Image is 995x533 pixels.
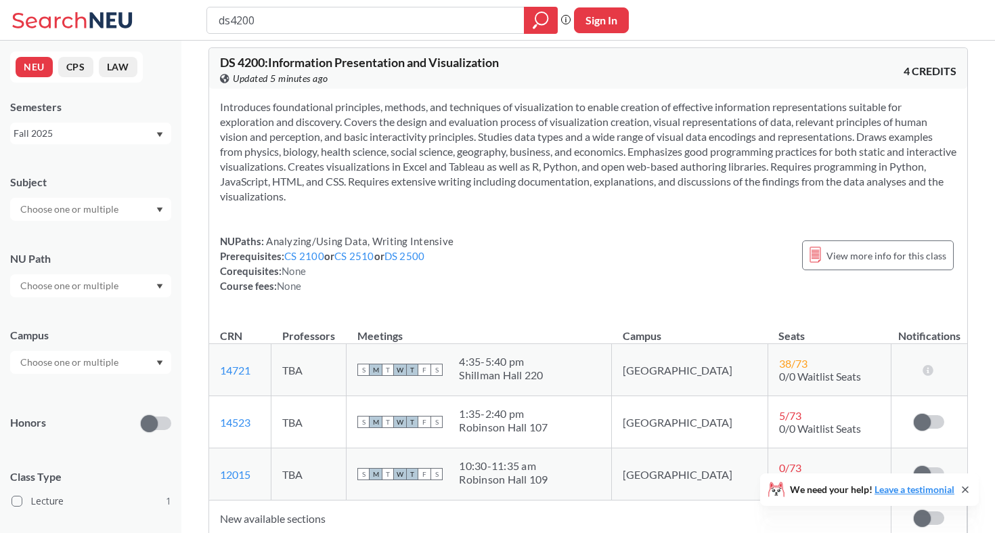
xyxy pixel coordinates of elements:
p: Honors [10,415,46,431]
button: Sign In [574,7,629,33]
span: W [394,416,406,428]
div: Fall 2025 [14,126,155,141]
td: [GEOGRAPHIC_DATA] [612,344,768,396]
label: Lecture [12,492,171,510]
svg: magnifying glass [533,11,549,30]
span: F [418,468,430,480]
div: Semesters [10,100,171,114]
button: NEU [16,57,53,77]
div: 1:35 - 2:40 pm [459,407,548,421]
span: 0/0 Waitlist Seats [779,370,861,383]
span: Analyzing/Using Data, Writing Intensive [264,235,454,247]
th: Notifications [891,315,967,344]
div: Campus [10,328,171,343]
span: S [430,364,443,376]
span: DS 4200 : Information Presentation and Visualization [220,55,499,70]
span: S [430,468,443,480]
input: Choose one or multiple [14,201,127,217]
a: 14721 [220,364,250,377]
td: TBA [271,396,347,448]
svg: Dropdown arrow [156,284,163,289]
section: Introduces foundational principles, methods, and techniques of visualization to enable creation o... [220,100,956,204]
th: Seats [768,315,891,344]
span: T [382,364,394,376]
span: Class Type [10,469,171,484]
span: We need your help! [790,485,954,494]
a: 12015 [220,468,250,481]
span: W [394,364,406,376]
div: CRN [220,328,242,343]
a: DS 2500 [384,250,425,262]
td: TBA [271,448,347,500]
svg: Dropdown arrow [156,132,163,137]
div: Subject [10,175,171,190]
span: T [382,468,394,480]
span: S [357,364,370,376]
span: T [406,416,418,428]
span: S [357,468,370,480]
a: CS 2510 [334,250,374,262]
a: Leave a testimonial [875,484,954,495]
span: T [406,468,418,480]
td: [GEOGRAPHIC_DATA] [612,396,768,448]
a: 14523 [220,416,250,429]
div: Fall 2025Dropdown arrow [10,123,171,144]
span: 5 / 73 [779,409,801,422]
th: Campus [612,315,768,344]
span: M [370,364,382,376]
svg: Dropdown arrow [156,360,163,366]
th: Meetings [347,315,612,344]
input: Choose one or multiple [14,278,127,294]
span: Updated 5 minutes ago [233,71,328,86]
span: View more info for this class [826,247,946,264]
span: 1 [166,494,171,509]
th: Professors [271,315,347,344]
div: NU Path [10,251,171,266]
button: CPS [58,57,93,77]
td: TBA [271,344,347,396]
span: W [394,468,406,480]
input: Class, professor, course number, "phrase" [217,9,514,32]
span: F [418,364,430,376]
div: magnifying glass [524,7,558,34]
span: 0 / 73 [779,461,801,474]
svg: Dropdown arrow [156,207,163,213]
div: 10:30 - 11:35 am [459,459,548,473]
span: 38 / 73 [779,357,808,370]
span: T [382,416,394,428]
div: Dropdown arrow [10,274,171,297]
span: 0/0 Waitlist Seats [779,422,861,435]
span: M [370,468,382,480]
span: None [282,265,306,277]
span: T [406,364,418,376]
span: M [370,416,382,428]
span: S [430,416,443,428]
div: Shillman Hall 220 [459,368,543,382]
button: LAW [99,57,137,77]
div: Dropdown arrow [10,198,171,221]
td: [GEOGRAPHIC_DATA] [612,448,768,500]
input: Choose one or multiple [14,354,127,370]
span: S [357,416,370,428]
div: Robinson Hall 109 [459,473,548,486]
span: None [277,280,301,292]
div: Dropdown arrow [10,351,171,374]
div: NUPaths: Prerequisites: or or Corequisites: Course fees: [220,234,454,293]
span: F [418,416,430,428]
div: 4:35 - 5:40 pm [459,355,543,368]
span: 4 CREDITS [904,64,956,79]
div: Robinson Hall 107 [459,421,548,434]
a: CS 2100 [284,250,324,262]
